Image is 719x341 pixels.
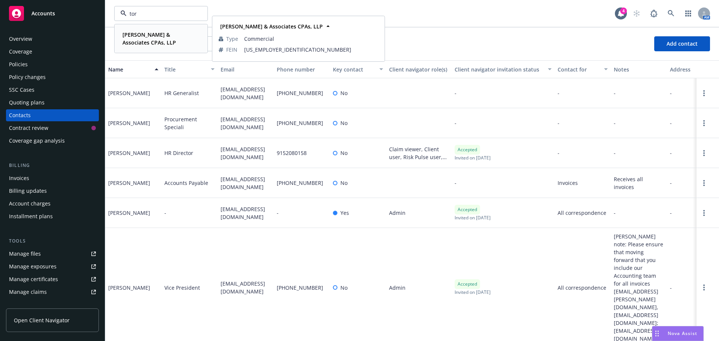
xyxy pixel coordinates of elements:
div: Installment plans [9,210,53,222]
a: Invoices [6,172,99,184]
span: Accounts Payable [164,179,208,187]
span: FEIN [226,46,237,54]
div: [PERSON_NAME] [108,149,150,157]
div: Contact for [558,66,600,73]
a: Contract review [6,122,99,134]
span: - [670,179,672,187]
span: [EMAIL_ADDRESS][DOMAIN_NAME] [221,145,271,161]
button: Add contact [654,36,710,51]
a: Policies [6,58,99,70]
span: - [455,119,456,127]
div: SSC Cases [9,84,34,96]
div: Account charges [9,198,51,210]
div: Client navigator role(s) [389,66,449,73]
span: Invited on [DATE] [455,289,491,295]
span: Accounts [31,10,55,16]
div: Quoting plans [9,97,45,109]
div: [PERSON_NAME] [108,209,150,217]
span: [EMAIL_ADDRESS][DOMAIN_NAME] [221,115,271,131]
a: Start snowing [629,6,644,21]
button: Notes [611,60,667,78]
a: Open options [700,208,709,217]
a: Manage files [6,248,99,260]
button: Client navigator invitation status [452,60,555,78]
button: Key contact [330,60,386,78]
a: Manage BORs [6,299,99,311]
span: Invoices [558,179,608,187]
div: Client navigator invitation status [455,66,543,73]
a: Billing updates [6,185,99,197]
div: Coverage [9,46,32,58]
div: Title [164,66,206,73]
a: Overview [6,33,99,45]
div: Name [108,66,150,73]
strong: [PERSON_NAME] & Associates CPAs, LLP [220,23,323,30]
span: - [614,209,616,217]
span: Procurement Speciali [164,115,215,131]
span: No [340,89,348,97]
span: Admin [389,209,406,217]
a: Open options [700,179,709,188]
div: Coverage gap analysis [9,135,65,147]
span: - [558,89,559,97]
span: Yes [340,209,349,217]
a: SSC Cases [6,84,99,96]
a: Open options [700,89,709,98]
div: Tools [6,237,99,245]
span: All correspondence [558,209,608,217]
span: Vice President [164,284,200,292]
div: Phone number [277,66,327,73]
div: 4 [620,7,627,14]
a: Coverage [6,46,99,58]
div: Claim viewer, Client user, Risk Pulse user, Contract review user, File user, Certificate user, Po... [389,145,449,161]
div: [PERSON_NAME] [108,284,150,292]
div: Manage certificates [9,273,58,285]
span: All correspondence [558,284,608,292]
a: Coverage gap analysis [6,135,99,147]
a: Account charges [6,198,99,210]
span: Accepted [458,206,477,213]
span: Admin [389,284,406,292]
span: - [455,89,456,97]
span: HR Director [164,149,193,157]
div: Contract review [9,122,48,134]
button: Name [105,60,161,78]
span: [PHONE_NUMBER] [277,89,323,97]
div: Drag to move [652,326,662,341]
span: [EMAIL_ADDRESS][DOMAIN_NAME] [221,280,271,295]
span: - [670,119,672,127]
div: Billing updates [9,185,47,197]
a: Open options [700,149,709,158]
a: Open options [700,119,709,128]
span: [PHONE_NUMBER] [277,179,323,187]
a: Accounts [6,3,99,24]
button: Phone number [274,60,330,78]
div: [PERSON_NAME] [108,89,150,97]
a: Report a Bug [646,6,661,21]
div: Policy changes [9,71,46,83]
span: HR Generalist [164,89,199,97]
a: Installment plans [6,210,99,222]
div: Key contact [333,66,375,73]
div: Billing [6,162,99,169]
input: Filter by keyword [127,10,192,18]
button: Client navigator role(s) [386,60,452,78]
span: - [670,284,672,292]
span: [EMAIL_ADDRESS][DOMAIN_NAME] [221,205,271,221]
span: No [340,284,348,292]
span: Manage exposures [6,261,99,273]
span: - [670,149,672,157]
div: Manage files [9,248,41,260]
span: Type [226,35,238,43]
span: - [670,89,672,97]
span: Accepted [458,146,477,153]
a: Policy changes [6,71,99,83]
span: - [277,209,279,217]
a: Manage certificates [6,273,99,285]
div: Manage BORs [9,299,44,311]
div: Invoices [9,172,29,184]
a: Quoting plans [6,97,99,109]
span: [EMAIL_ADDRESS][DOMAIN_NAME] [221,175,271,191]
div: Notes [614,66,664,73]
span: Commercial [244,35,378,43]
